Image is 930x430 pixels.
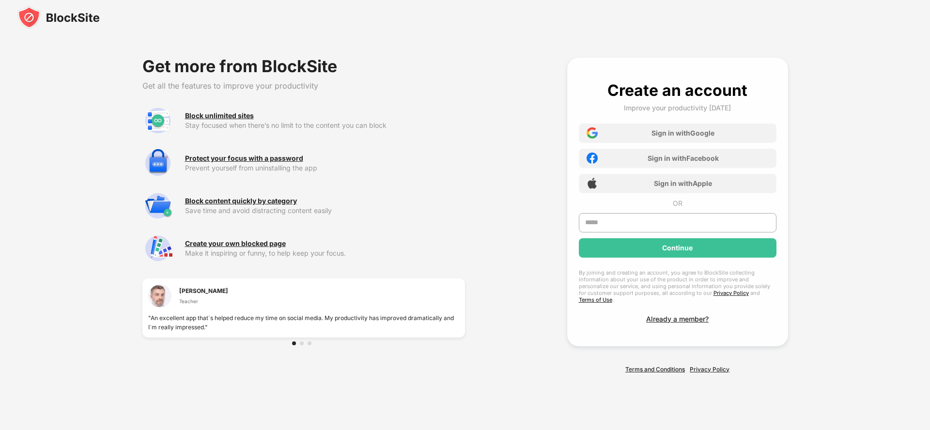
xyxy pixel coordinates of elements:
a: Terms and Conditions [625,366,685,373]
img: premium-category.svg [142,190,173,221]
img: premium-unlimited-blocklist.svg [142,105,173,136]
img: apple-icon.png [587,178,598,189]
img: premium-customize-block-page.svg [142,233,173,264]
div: Prevent yourself from uninstalling the app [185,164,465,172]
img: testimonial-1.jpg [148,284,171,307]
div: Block unlimited sites [185,112,254,120]
img: google-icon.png [587,127,598,138]
div: Create your own blocked page [185,240,286,247]
div: Block content quickly by category [185,197,297,205]
div: Teacher [179,297,228,305]
div: Stay focused when there’s no limit to the content you can block [185,122,465,129]
div: By joining and creating an account, you agree to BlockSite collecting information about your use ... [579,269,776,303]
div: Improve your productivity [DATE] [624,104,731,112]
div: Get all the features to improve your productivity [142,81,465,91]
div: Create an account [607,81,747,100]
div: [PERSON_NAME] [179,286,228,295]
div: Protect your focus with a password [185,154,303,162]
div: Already a member? [646,315,709,323]
div: Save time and avoid distracting content easily [185,207,465,215]
a: Privacy Policy [690,366,729,373]
div: Continue [662,244,693,252]
a: Privacy Policy [713,290,749,296]
div: Get more from BlockSite [142,58,465,75]
div: Sign in with Apple [654,179,712,187]
div: Sign in with Google [651,129,714,137]
img: blocksite-icon-black.svg [17,6,100,29]
img: facebook-icon.png [587,153,598,164]
img: premium-password-protection.svg [142,148,173,179]
div: Make it inspiring or funny, to help keep your focus. [185,249,465,257]
div: Sign in with Facebook [648,154,719,162]
a: Terms of Use [579,296,612,303]
div: "An excellent app that`s helped reduce my time on social media. My productivity has improved dram... [148,313,460,332]
div: OR [673,199,682,207]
